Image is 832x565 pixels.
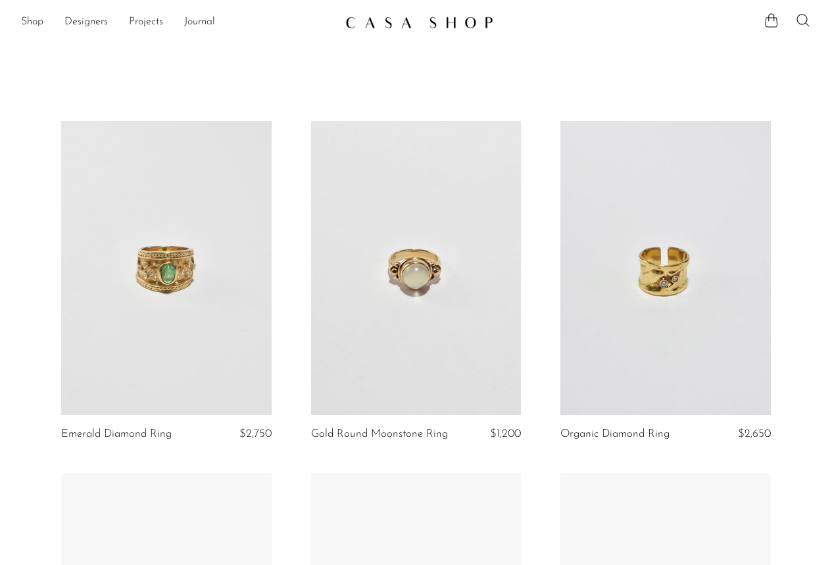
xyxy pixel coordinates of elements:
ul: NEW HEADER MENU [21,11,335,34]
a: Journal [184,14,215,31]
a: Designers [64,14,108,31]
a: Organic Diamond Ring [560,428,670,440]
a: Emerald Diamond Ring [61,428,172,440]
span: $2,750 [239,428,272,439]
span: $2,650 [738,428,771,439]
span: $1,200 [490,428,521,439]
a: Shop [21,14,43,31]
a: Gold Round Moonstone Ring [311,428,448,440]
a: Projects [129,14,163,31]
nav: Desktop navigation [21,11,335,34]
